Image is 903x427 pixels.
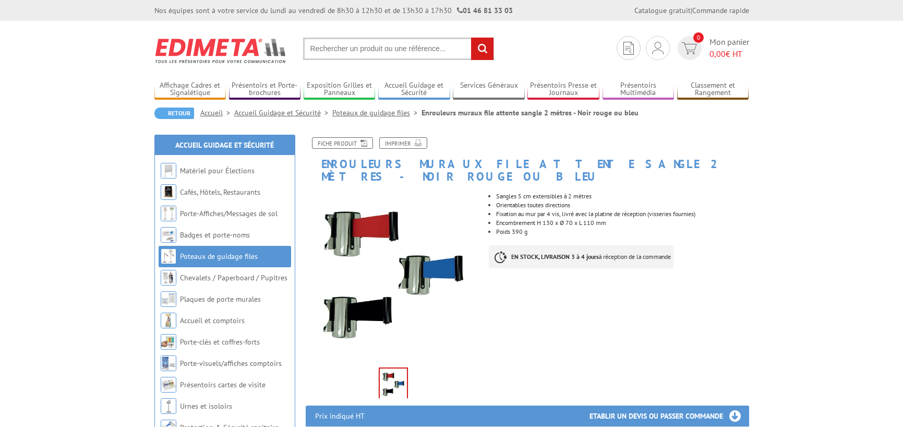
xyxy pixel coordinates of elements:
a: Poteaux de guidage files [180,252,258,261]
a: Porte-clés et coffres-forts [180,337,260,347]
img: Porte-visuels/affiches comptoirs [161,355,176,371]
a: Présentoirs Multimédia [603,81,675,98]
span: Mon panier [709,36,749,60]
a: Accueil Guidage et Sécurité [175,140,274,150]
a: Présentoirs Presse et Journaux [527,81,599,98]
a: Chevalets / Paperboard / Pupitres [180,273,287,282]
a: Accueil Guidage et Sécurité [234,108,332,117]
a: Classement et Rangement [677,81,749,98]
img: Chevalets / Paperboard / Pupitres [161,270,176,286]
img: devis rapide [682,42,697,54]
a: Affichage Cadres et Signalétique [154,81,226,98]
span: 0,00 [709,49,726,59]
strong: EN STOCK, LIVRAISON 3 à 4 jours [511,253,599,260]
a: Commande rapide [692,6,749,15]
a: Poteaux de guidage files [332,108,422,117]
li: Poids 390 g [496,229,749,235]
a: Fiche produit [312,137,373,149]
li: Orientables toutes directions [496,202,749,208]
a: Cafés, Hôtels, Restaurants [180,187,260,197]
img: Porte-clés et coffres-forts [161,334,176,350]
a: Plaques de porte murales [180,294,261,304]
p: Prix indiqué HT [315,406,365,426]
h1: Enrouleurs muraux file attente sangle 2 mètres - Noir rouge ou bleu [298,137,757,183]
a: Accueil [200,108,234,117]
img: Poteaux de guidage files [161,248,176,264]
a: Présentoirs et Porte-brochures [229,81,301,98]
a: Accueil Guidage et Sécurité [378,81,450,98]
img: poteaux_et_cordons_pcg931.jpg [306,188,481,364]
a: Urnes et isoloirs [180,401,232,411]
li: Sangles 5 cm extensibles à 2 mètres [496,193,749,199]
li: Fixation au mur par 4 vis, livré avec la platine de réception (visseries fournies) [496,211,749,217]
a: Services Généraux [453,81,525,98]
div: Nos équipes sont à votre service du lundi au vendredi de 8h30 à 12h30 et de 13h30 à 17h30 [154,5,513,16]
a: Imprimer [379,137,427,149]
a: Porte-visuels/affiches comptoirs [180,359,282,368]
img: Urnes et isoloirs [161,398,176,414]
p: à réception de la commande [489,245,673,268]
div: | [634,5,749,16]
img: Matériel pour Élections [161,163,176,179]
img: Cafés, Hôtels, Restaurants [161,184,176,200]
strong: 01 46 81 33 03 [457,6,513,15]
input: Rechercher un produit ou une référence... [303,38,494,60]
img: devis rapide [623,42,634,55]
span: 0 [693,32,704,43]
img: poteaux_et_cordons_pcg931.jpg [380,369,407,401]
a: Accueil et comptoirs [180,316,245,325]
img: Plaques de porte murales [161,291,176,307]
a: Matériel pour Élections [180,166,255,175]
a: devis rapide 0 Mon panier 0,00€ HT [675,36,749,60]
li: Enrouleurs muraux file attente sangle 2 mètres - Noir rouge ou bleu [422,108,639,118]
img: devis rapide [652,42,664,54]
img: Présentoirs cartes de visite [161,377,176,393]
span: € HT [709,48,749,60]
img: Porte-Affiches/Messages de sol [161,206,176,221]
a: Présentoirs cartes de visite [180,380,266,389]
a: Exposition Grilles et Panneaux [304,81,376,98]
input: rechercher [471,38,493,60]
img: Accueil et comptoirs [161,313,176,328]
img: Badges et porte-noms [161,227,176,243]
img: Edimeta [154,31,287,70]
a: Retour [154,108,194,119]
a: Badges et porte-noms [180,230,250,240]
a: Porte-Affiches/Messages de sol [180,209,278,218]
h3: Etablir un devis ou passer commande [589,406,749,426]
a: Catalogue gratuit [634,6,691,15]
li: Encombrement H 130 x Ø 70 x L 110 mm [496,220,749,226]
